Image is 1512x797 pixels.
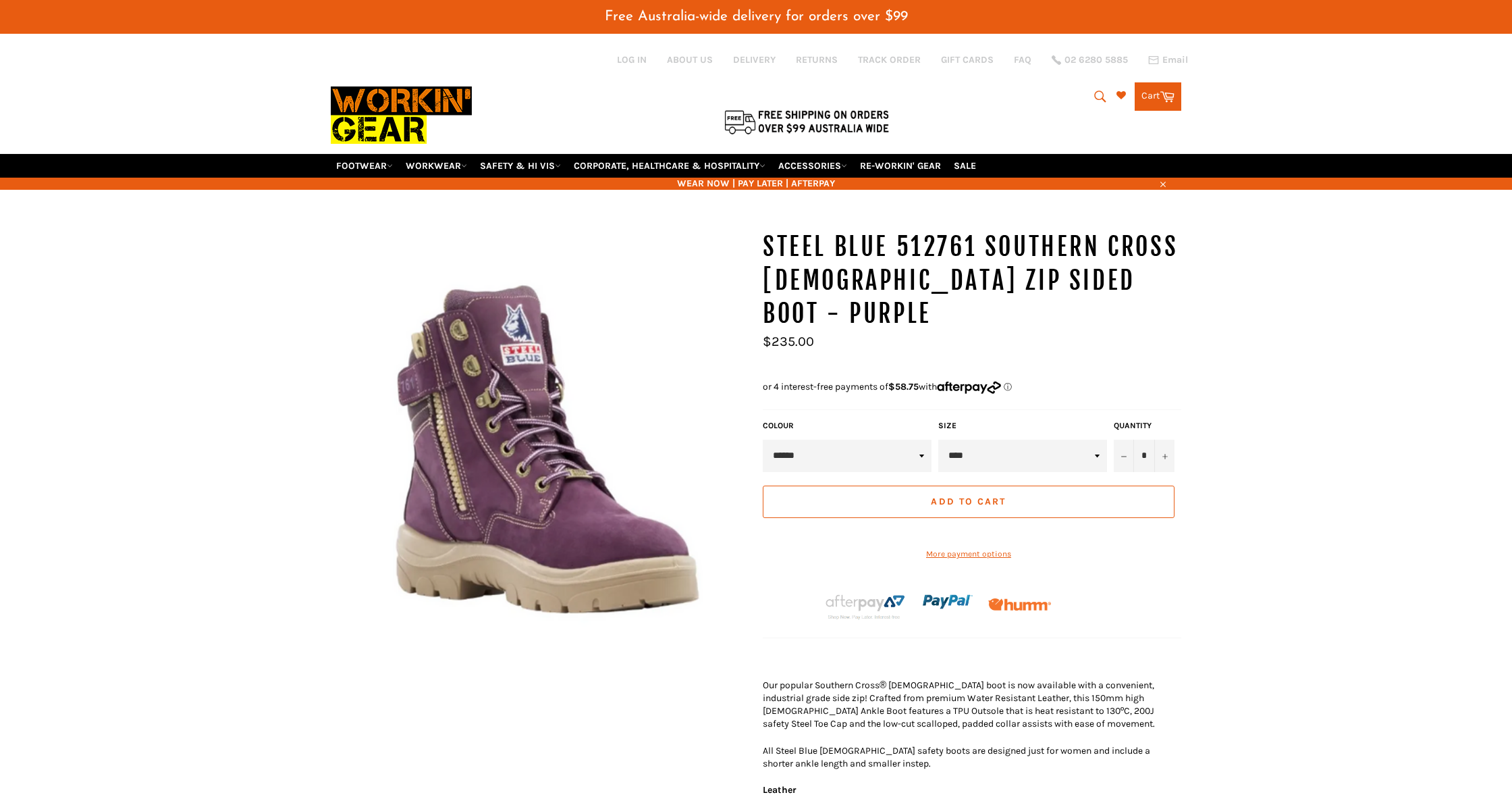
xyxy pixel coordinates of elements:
[331,230,749,665] img: STEEL BLUE 512761 SOUTHERN CROSS LADIES ZIP SIDED BOOT - PURPLE - Workin' Gear
[988,598,1051,611] img: Humm_core_logo_RGB-01_300x60px_small_195d8312-4386-4de7-b182-0ef9b6303a37.png
[568,154,771,178] a: CORPORATE, HEALTHCARE & HOSPITALITY
[331,177,1181,190] span: WEAR NOW | PAY LATER | AFTERPAY
[823,592,907,621] img: Afterpay-Logo-on-dark-bg_large.png
[938,420,1107,432] label: Size
[331,154,398,178] a: FOOTWEAR
[948,154,981,178] a: SALE
[931,496,1006,507] span: Add to Cart
[1162,55,1188,65] span: Email
[475,154,566,178] a: SAFETY & HI VIS
[1114,440,1134,472] button: Reduce item quantity by one
[941,53,994,66] a: GIFT CARDS
[1135,82,1181,111] a: Cart
[605,9,908,24] span: Free Australia-wide delivery for orders over $99
[331,77,472,153] img: Workin Gear leaders in Workwear, Safety Boots, PPE, Uniforms. Australia's No.1 in Workwear
[1154,440,1174,472] button: Increase item quantity by one
[763,334,814,349] span: $235.00
[858,53,921,66] a: TRACK ORDER
[1014,53,1031,66] a: FAQ
[923,577,973,627] img: paypal.png
[733,53,776,66] a: DELIVERY
[763,679,1181,731] p: Our popular Southern Cross® [DEMOGRAPHIC_DATA] boot is now available with a convenient, industria...
[1114,420,1174,432] label: Quantity
[722,107,891,136] img: Flat $9.95 shipping Australia wide
[763,486,1174,518] button: Add to Cart
[763,230,1181,331] h1: STEEL BLUE 512761 SOUTHERN CROSS [DEMOGRAPHIC_DATA] ZIP SIDED BOOT - PURPLE
[400,154,473,178] a: WORKWEAR
[773,154,853,178] a: ACCESSORIES
[763,548,1174,560] a: More payment options
[855,154,946,178] a: RE-WORKIN' GEAR
[617,54,647,66] a: Log in
[796,53,838,66] a: RETURNS
[1052,55,1128,65] a: 02 6280 5885
[763,420,932,432] label: COLOUR
[763,784,796,796] strong: Leather
[667,53,713,66] a: ABOUT US
[763,744,1181,771] p: All Steel Blue [DEMOGRAPHIC_DATA] safety boots are designed just for women and include a shorter ...
[1064,55,1128,65] span: 02 6280 5885
[1148,55,1188,66] a: Email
